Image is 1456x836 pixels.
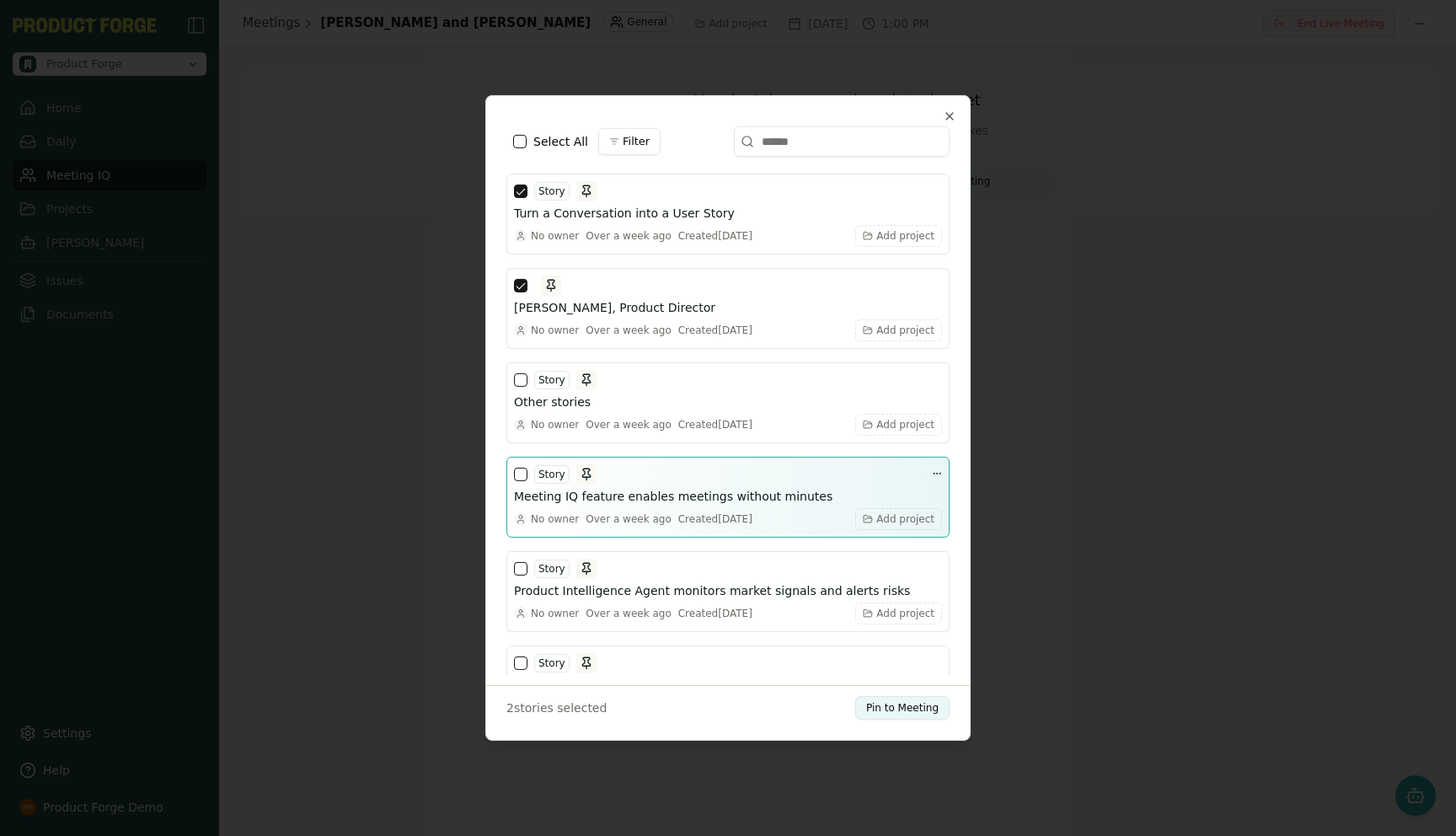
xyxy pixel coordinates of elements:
[586,607,672,620] div: Over a week ago
[855,603,942,624] button: Add project
[534,371,570,389] div: Story
[586,229,672,243] div: Over a week ago
[534,560,570,578] div: Story
[586,324,672,337] div: Over a week ago
[678,229,752,243] div: Created [DATE]
[876,607,934,620] span: Add project
[531,324,579,337] span: No owner
[531,229,579,243] span: No owner
[514,205,735,222] h3: Turn a Conversation into a User Story
[855,319,942,341] button: Add project
[531,607,579,620] span: No owner
[855,696,950,720] button: Pin to Meeting
[534,182,570,201] div: Story
[514,488,832,505] h3: Meeting IQ feature enables meetings without minutes
[586,418,672,431] div: Over a week ago
[855,508,942,530] button: Add project
[678,607,752,620] div: Created [DATE]
[514,394,591,410] h3: Other stories
[678,512,752,526] div: Created [DATE]
[534,465,570,484] div: Story
[876,229,934,243] span: Add project
[678,418,752,431] div: Created [DATE]
[514,299,715,316] h3: [PERSON_NAME], Product Director
[678,324,752,337] div: Created [DATE]
[514,488,942,505] button: Meeting IQ feature enables meetings without minutes
[506,699,607,716] span: 2 stories selected
[876,324,934,337] span: Add project
[598,128,661,155] button: Filter
[855,225,942,247] button: Add project
[531,418,579,431] span: No owner
[514,582,942,599] button: Product Intelligence Agent monitors market signals and alerts risks
[514,582,910,599] h3: Product Intelligence Agent monitors market signals and alerts risks
[514,394,942,410] button: Other stories
[531,512,579,526] span: No owner
[876,512,934,526] span: Add project
[514,205,942,222] button: Turn a Conversation into a User Story
[533,133,588,150] label: Select All
[586,512,672,526] div: Over a week ago
[534,654,570,673] div: Story
[514,299,942,316] button: [PERSON_NAME], Product Director
[876,418,934,431] span: Add project
[855,414,942,436] button: Add project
